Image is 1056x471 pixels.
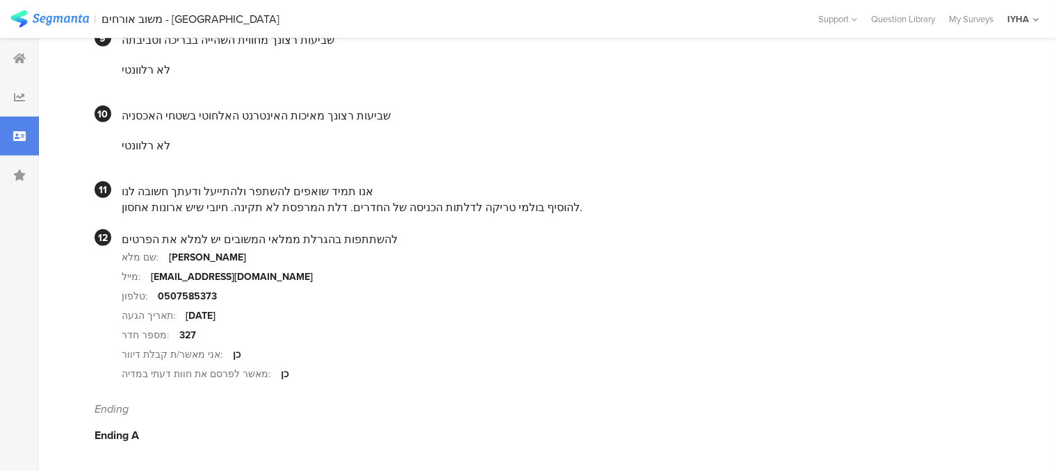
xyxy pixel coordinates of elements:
[10,10,89,28] img: segmanta logo
[95,30,111,47] div: 9
[864,13,942,26] a: Question Library
[122,124,990,167] section: לא רלוונטי
[818,8,857,30] div: Support
[169,250,246,265] div: [PERSON_NAME]
[95,427,990,443] div: Ending A
[942,13,1000,26] a: My Surveys
[122,199,990,215] div: להוסיף בולמי טריקה לדלתות הכניסה של החדרים. דלת המרפסת לא תקינה. חיובי שיש ארונות אחסון.
[122,108,990,124] div: שביעות רצונך מאיכות האינטרנט האלחוטי בשטחי האכסניה
[122,48,990,92] section: לא רלוונטי
[179,328,196,342] div: 327
[122,347,233,362] div: אני מאשר/ת קבלת דיוור:
[281,367,289,381] div: כן
[158,289,217,304] div: 0507585373
[122,231,990,247] div: להשתתפות בהגרלת ממלאי המשובים יש למלא את הפרטים
[233,347,241,362] div: כן
[95,106,111,122] div: 10
[122,32,990,48] div: שביעות רצונך מחווית השהייה בבריכה וסביבתה
[95,11,97,27] div: |
[122,270,151,284] div: מייל:
[122,183,990,199] div: אנו תמיד שואפים להשתפר ולהתייעל ודעתך חשובה לנו
[95,401,990,417] div: Ending
[122,367,281,381] div: מאשר לפרסם את חוות דעתי במדיה:
[122,250,169,265] div: שם מלא:
[122,289,158,304] div: טלפון:
[122,328,179,342] div: מספר חדר:
[1007,13,1029,26] div: IYHA
[122,308,186,323] div: תאריך הגעה:
[186,308,216,323] div: [DATE]
[95,181,111,198] div: 11
[102,13,280,26] div: משוב אורחים - [GEOGRAPHIC_DATA]
[95,229,111,246] div: 12
[151,270,313,284] div: [EMAIL_ADDRESS][DOMAIN_NAME]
